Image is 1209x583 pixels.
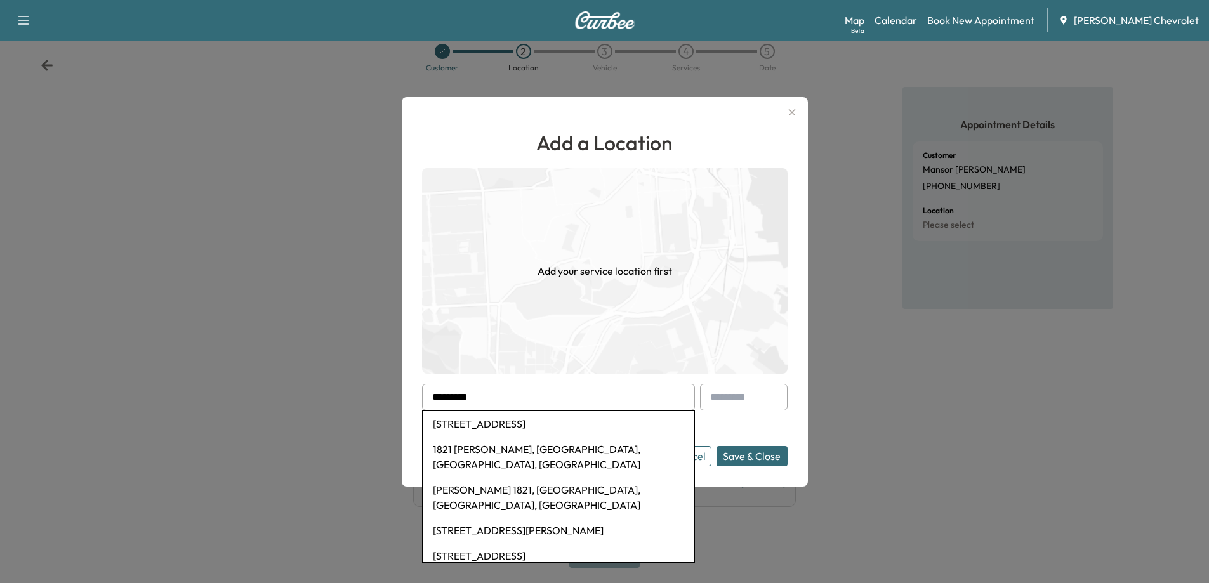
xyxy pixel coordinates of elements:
h1: Add a Location [422,128,788,158]
li: [STREET_ADDRESS] [423,543,694,568]
li: [STREET_ADDRESS] [423,411,694,436]
h1: Add your service location first [538,263,672,278]
img: empty-map-CL6vilOE.png [422,168,788,374]
div: Beta [851,26,864,36]
li: 1821 [PERSON_NAME], [GEOGRAPHIC_DATA], [GEOGRAPHIC_DATA], [GEOGRAPHIC_DATA] [423,436,694,477]
button: Save & Close [717,446,788,466]
a: Book New Appointment [927,13,1034,28]
a: Calendar [875,13,917,28]
li: [STREET_ADDRESS][PERSON_NAME] [423,518,694,543]
li: [PERSON_NAME] 1821, [GEOGRAPHIC_DATA], [GEOGRAPHIC_DATA], [GEOGRAPHIC_DATA] [423,477,694,518]
a: MapBeta [845,13,864,28]
span: [PERSON_NAME] Chevrolet [1074,13,1199,28]
img: Curbee Logo [574,11,635,29]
